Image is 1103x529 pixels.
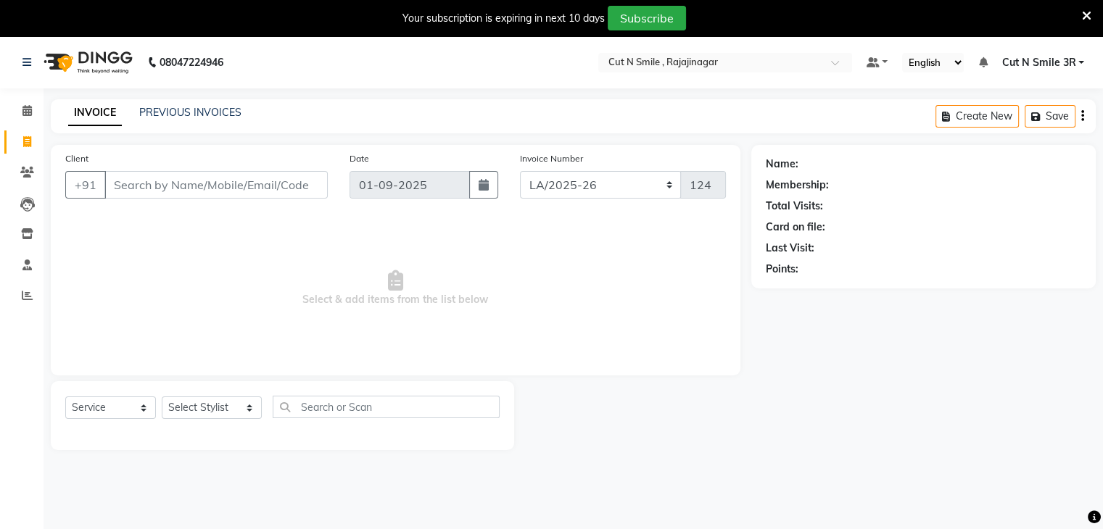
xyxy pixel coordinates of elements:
[766,262,798,277] div: Points:
[104,171,328,199] input: Search by Name/Mobile/Email/Code
[1025,105,1075,128] button: Save
[766,178,829,193] div: Membership:
[520,152,583,165] label: Invoice Number
[766,199,823,214] div: Total Visits:
[37,42,136,83] img: logo
[350,152,369,165] label: Date
[766,241,814,256] div: Last Visit:
[608,6,686,30] button: Subscribe
[68,100,122,126] a: INVOICE
[273,396,499,418] input: Search or Scan
[935,105,1019,128] button: Create New
[65,216,726,361] span: Select & add items from the list below
[139,106,241,119] a: PREVIOUS INVOICES
[65,152,88,165] label: Client
[766,220,825,235] div: Card on file:
[1001,55,1075,70] span: Cut N Smile 3R
[766,157,798,172] div: Name:
[402,11,605,26] div: Your subscription is expiring in next 10 days
[65,171,106,199] button: +91
[160,42,223,83] b: 08047224946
